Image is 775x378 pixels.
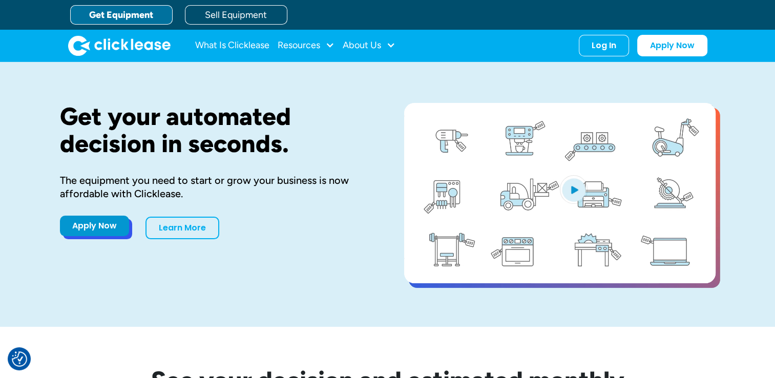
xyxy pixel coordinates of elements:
[278,35,334,56] div: Resources
[60,174,371,200] div: The equipment you need to start or grow your business is now affordable with Clicklease.
[12,351,27,367] img: Revisit consent button
[68,35,171,56] a: home
[592,40,616,51] div: Log In
[560,175,588,204] img: Blue play button logo on a light blue circular background
[12,351,27,367] button: Consent Preferences
[637,35,707,56] a: Apply Now
[68,35,171,56] img: Clicklease logo
[404,103,716,283] a: open lightbox
[70,5,173,25] a: Get Equipment
[195,35,269,56] a: What Is Clicklease
[343,35,395,56] div: About Us
[60,216,129,236] a: Apply Now
[145,217,219,239] a: Learn More
[185,5,287,25] a: Sell Equipment
[60,103,371,157] h1: Get your automated decision in seconds.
